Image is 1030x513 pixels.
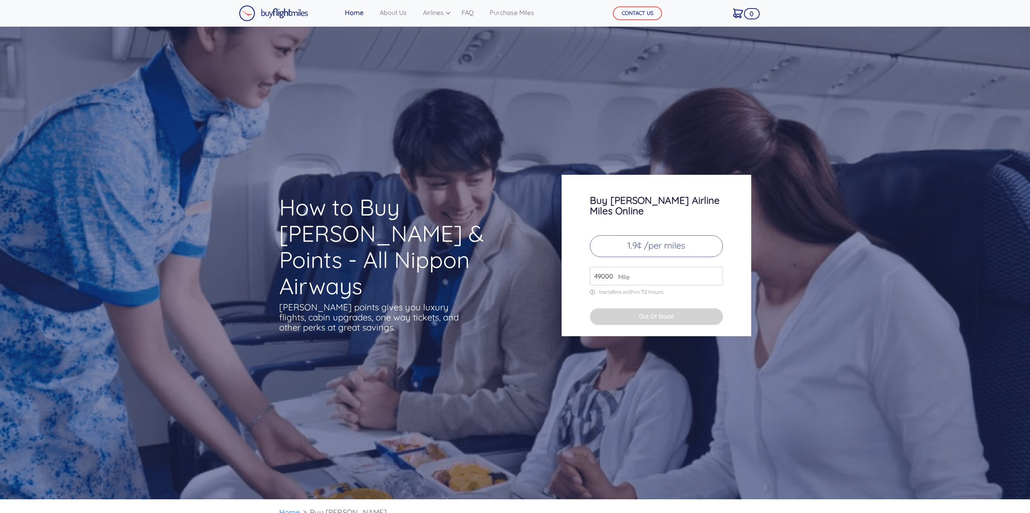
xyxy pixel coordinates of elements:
[614,272,630,282] span: Mile
[613,6,662,20] button: CONTACT US
[342,4,367,21] a: Home
[376,4,410,21] a: About Us
[239,5,308,21] img: Buy Flight Miles Logo
[420,4,449,21] a: Airlines
[239,3,308,23] a: Buy Flight Miles Logo
[487,4,537,21] a: Purchase Miles
[733,8,743,18] img: Cart
[279,302,461,333] p: [PERSON_NAME] points gives you luxury flights, cabin upgrades, one way tickets, and other perks a...
[730,4,746,21] a: 0
[590,195,723,216] h3: Buy [PERSON_NAME] Airline Miles Online
[744,8,760,19] span: 0
[590,289,723,295] p: transfers within 72 hours
[279,194,530,299] h1: How to Buy [PERSON_NAME] & Points - All Nippon Airways
[458,4,477,21] a: FAQ
[590,308,723,325] button: Out Of Stock!
[590,235,723,257] p: 1.9¢ /per miles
